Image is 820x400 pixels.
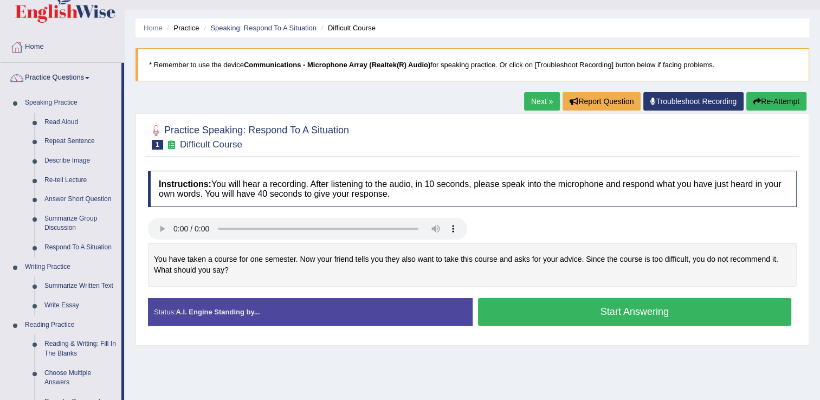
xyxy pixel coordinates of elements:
button: Re-Attempt [746,92,806,111]
blockquote: * Remember to use the device for speaking practice. Or click on [Troubleshoot Recording] button b... [135,48,809,81]
a: Write Essay [40,296,121,315]
b: Instructions: [159,179,211,189]
a: Re-tell Lecture [40,171,121,190]
h4: You will hear a recording. After listening to the audio, in 10 seconds, please speak into the mic... [148,171,797,207]
a: Respond To A Situation [40,238,121,257]
a: Read Aloud [40,113,121,132]
a: Answer Short Question [40,190,121,209]
button: Report Question [563,92,641,111]
li: Practice [164,23,199,33]
a: Practice Questions [1,63,121,90]
button: Start Answering [478,298,792,326]
a: Summarize Group Discussion [40,209,121,238]
strong: A.I. Engine Standing by... [176,308,260,316]
a: Next » [524,92,560,111]
a: Writing Practice [20,257,121,277]
div: Status: [148,298,473,326]
h2: Practice Speaking: Respond To A Situation [148,122,349,150]
a: Home [1,32,124,59]
a: Repeat Sentence [40,132,121,151]
small: Exam occurring question [166,140,177,150]
a: Speaking Practice [20,93,121,113]
b: Communications - Microphone Array (Realtek(R) Audio) [244,61,430,69]
a: Choose Multiple Answers [40,364,121,392]
small: Difficult Course [180,139,242,150]
span: 1 [152,140,163,150]
a: Troubleshoot Recording [643,92,744,111]
a: Speaking: Respond To A Situation [210,24,317,32]
a: Describe Image [40,151,121,171]
li: Difficult Course [319,23,376,33]
a: Reading & Writing: Fill In The Blanks [40,334,121,363]
div: You have taken a course for one semester. Now your friend tells you they also want to take this c... [148,243,797,287]
a: Reading Practice [20,315,121,335]
a: Summarize Written Text [40,276,121,296]
a: Home [144,24,163,32]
